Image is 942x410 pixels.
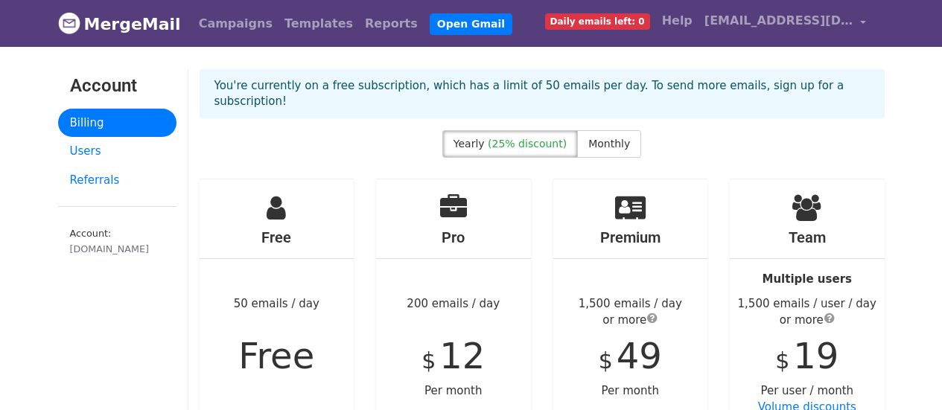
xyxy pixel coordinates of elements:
h4: Pro [376,228,531,246]
a: Daily emails left: 0 [539,6,656,36]
a: MergeMail [58,8,181,39]
span: [EMAIL_ADDRESS][DOMAIN_NAME] [704,12,853,30]
span: (25% discount) [488,138,567,150]
p: You're currently on a free subscription, which has a limit of 50 emails per day. To send more ema... [214,78,870,109]
small: Account: [70,228,165,256]
span: Monthly [588,138,630,150]
div: 1,500 emails / day or more [553,295,708,329]
span: Daily emails left: 0 [545,13,650,30]
span: Free [238,335,314,377]
h4: Premium [553,228,708,246]
h4: Free [200,228,354,246]
a: Campaigns [193,9,279,39]
span: 12 [439,335,485,377]
span: 19 [793,335,838,377]
div: [DOMAIN_NAME] [70,242,165,256]
span: 49 [617,335,662,377]
span: $ [421,347,436,374]
span: Yearly [454,138,485,150]
img: MergeMail logo [58,12,80,34]
span: $ [775,347,789,374]
a: Templates [279,9,359,39]
h3: Account [70,75,165,97]
strong: Multiple users [763,272,852,286]
a: Referrals [58,166,176,195]
span: $ [599,347,613,374]
a: Open Gmail [430,13,512,35]
a: Users [58,137,176,166]
a: [EMAIL_ADDRESS][DOMAIN_NAME] [698,6,873,41]
div: 1,500 emails / user / day or more [730,295,885,329]
h4: Team [730,228,885,246]
a: Reports [359,9,424,39]
a: Help [656,6,698,36]
a: Billing [58,109,176,138]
